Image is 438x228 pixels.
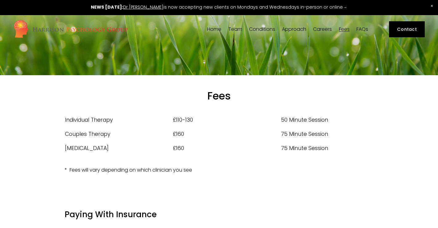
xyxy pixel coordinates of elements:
[173,127,281,141] td: £160
[282,26,306,32] a: folder dropdown
[65,113,173,127] td: Individual Therapy
[356,26,368,32] a: FAQs
[249,26,275,32] a: folder dropdown
[282,27,306,32] span: Approach
[249,27,275,32] span: Conditions
[389,21,425,37] a: Contact
[65,166,373,175] p: * Fees will vary depending on which clinician you see
[65,90,373,102] h1: Fees
[313,26,332,32] a: Careers
[228,27,242,32] span: Team
[65,127,173,141] td: Couples Therapy
[281,141,373,155] td: 75 Minute Session
[65,209,373,220] h4: Paying With Insurance
[228,26,242,32] a: folder dropdown
[281,113,373,127] td: 50 Minute Session
[65,141,173,155] td: [MEDICAL_DATA]
[339,26,350,32] a: Fees
[123,4,163,10] a: Dr [PERSON_NAME]
[13,19,128,39] img: Harrison Psychology Group
[173,113,281,127] td: £110-130
[173,141,281,155] td: £160
[281,127,373,141] td: 75 Minute Session
[207,26,221,32] a: Home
